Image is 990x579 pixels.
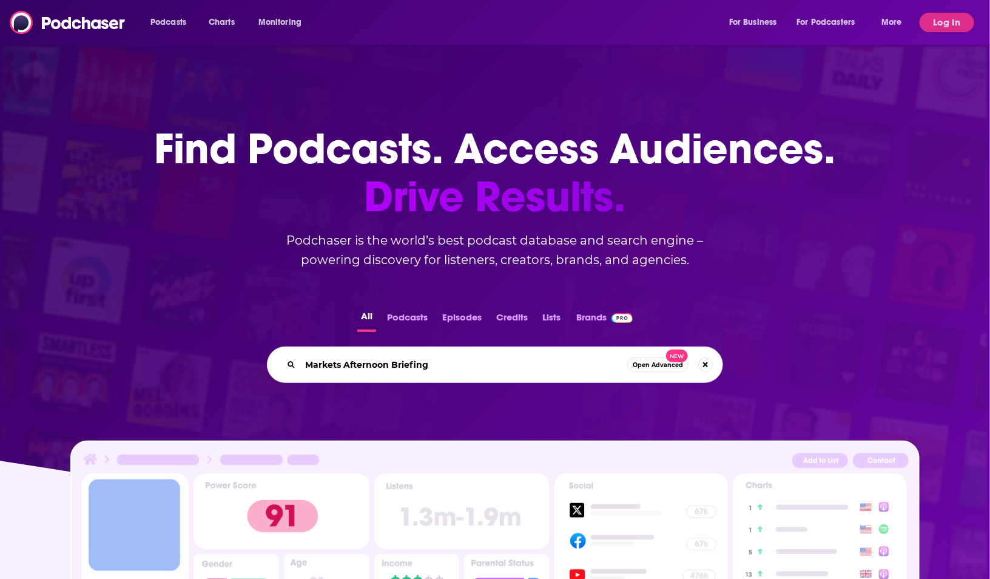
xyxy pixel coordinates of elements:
span: Charts [209,14,235,31]
span: New [666,350,688,362]
a: Charts [201,13,242,32]
h2: Podchaser is the world’s best podcast database and search engine – powering discovery for listene... [252,231,738,269]
button: Lists [539,308,564,332]
button: open menu [789,13,873,32]
img: Podcast Insights Header [81,452,909,473]
img: Podchaser Pro [611,313,633,323]
button: Open AdvancedNew [627,357,689,372]
span: Monitoring [258,14,301,31]
button: open menu [873,13,917,32]
button: open menu [142,13,202,32]
button: Episodes [439,308,485,332]
div: Search podcasts, credits, & more... [267,347,723,383]
button: open menu [721,13,792,32]
button: open menu [250,13,317,32]
span: For Business [729,14,777,31]
h1: Find Podcasts. Access Audiences. [155,125,836,221]
button: Credits [493,308,531,332]
button: Podcasts [383,308,431,332]
img: Podcast Insights Power score [194,473,369,549]
span: Open Advanced [633,362,683,368]
span: More [881,14,902,31]
span: Drive Results. [155,173,836,221]
button: All [357,308,376,332]
button: Log In [920,13,974,32]
input: Search podcasts, credits, & more... [300,355,627,374]
img: Podchaser - Follow, Share and Rate Podcasts [10,11,126,34]
a: BrandsPodchaser Pro [576,308,633,332]
img: Podcast Insights Listens [374,473,550,549]
span: Podcasts [150,14,186,31]
span: For Podcasters [797,14,855,31]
